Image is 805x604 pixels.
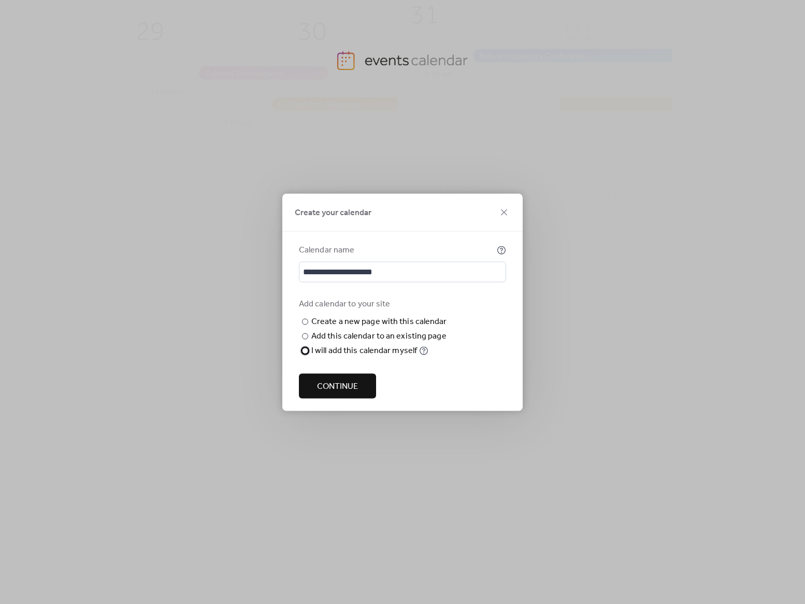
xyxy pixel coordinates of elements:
span: Create your calendar [295,206,371,219]
button: Continue [299,373,376,398]
div: I will add this calendar myself [311,344,417,357]
div: Create a new page with this calendar [311,315,447,328]
div: Calendar name [299,244,495,256]
span: Continue [317,380,358,392]
div: Add calendar to your site [299,298,504,310]
div: Add this calendar to an existing page [311,330,447,342]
